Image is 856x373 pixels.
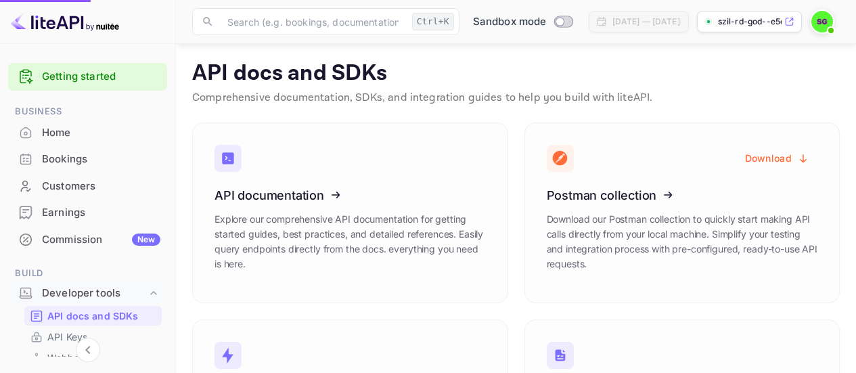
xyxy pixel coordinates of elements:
div: CommissionNew [8,227,167,253]
div: [DATE] — [DATE] [612,16,680,28]
div: Bookings [8,146,167,173]
div: Home [8,120,167,146]
a: Customers [8,173,167,198]
a: Webhooks [30,351,156,365]
p: Webhooks [47,351,95,365]
div: Commission [42,232,160,248]
div: Earnings [42,205,160,221]
a: Earnings [8,200,167,225]
div: Getting started [8,63,167,91]
a: CommissionNew [8,227,167,252]
div: Developer tools [8,282,167,305]
h3: Postman collection [547,188,818,202]
a: Bookings [8,146,167,171]
a: Getting started [42,69,160,85]
div: Developer tools [42,286,147,301]
p: API docs and SDKs [47,309,139,323]
img: LiteAPI logo [11,11,119,32]
div: Switch to Production mode [468,14,578,30]
div: API docs and SDKs [24,306,162,326]
a: API documentationExplore our comprehensive API documentation for getting started guides, best pra... [192,123,508,303]
h3: API documentation [215,188,486,202]
p: Download our Postman collection to quickly start making API calls directly from your local machin... [547,212,818,271]
p: API Keys [47,330,87,344]
a: API docs and SDKs [30,309,156,323]
button: Collapse navigation [76,338,100,362]
p: Comprehensive documentation, SDKs, and integration guides to help you build with liteAPI. [192,90,840,106]
span: Sandbox mode [473,14,547,30]
span: Build [8,266,167,281]
div: Home [42,125,160,141]
img: Szilárd Godó [811,11,833,32]
p: Explore our comprehensive API documentation for getting started guides, best practices, and detai... [215,212,486,271]
div: Customers [42,179,160,194]
div: Ctrl+K [412,13,454,30]
div: Customers [8,173,167,200]
div: API Keys [24,327,162,347]
div: New [132,234,160,246]
a: API Keys [30,330,156,344]
div: Earnings [8,200,167,226]
div: Bookings [42,152,160,167]
a: Home [8,120,167,145]
p: szil-rd-god--e5dw9.nui... [718,16,782,28]
button: Download [737,145,817,171]
span: Business [8,104,167,119]
p: API docs and SDKs [192,60,840,87]
input: Search (e.g. bookings, documentation) [219,8,407,35]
